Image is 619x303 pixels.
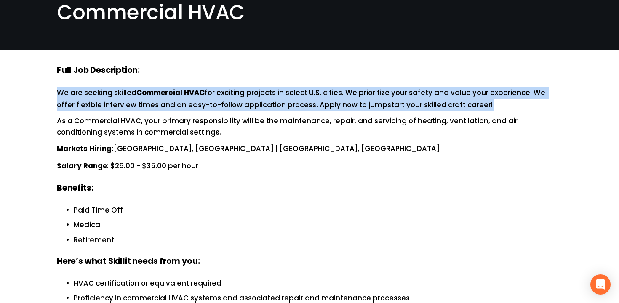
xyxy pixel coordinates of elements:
[74,205,562,216] p: Paid Time Off
[590,274,611,295] div: Open Intercom Messenger
[57,160,562,173] p: : $26.00 - $35.00 per hour
[57,160,107,173] strong: Salary Range
[57,64,140,78] strong: Full Job Description:
[74,278,562,289] p: HVAC certification or equivalent required
[57,87,562,111] p: We are seeking skilled for exciting projects in select U.S. cities. We prioritize your safety and...
[57,255,200,269] strong: Here’s what Skillit needs from you:
[74,219,562,231] p: Medical
[136,87,205,99] strong: Commercial HVAC
[57,115,562,138] p: As a Commercial HVAC, your primary responsibility will be the maintenance, repair, and servicing ...
[57,143,114,155] strong: Markets Hiring:
[57,143,562,155] p: [GEOGRAPHIC_DATA], [GEOGRAPHIC_DATA] | [GEOGRAPHIC_DATA], [GEOGRAPHIC_DATA]
[74,234,562,246] p: Retirement
[57,182,93,196] strong: Benefits:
